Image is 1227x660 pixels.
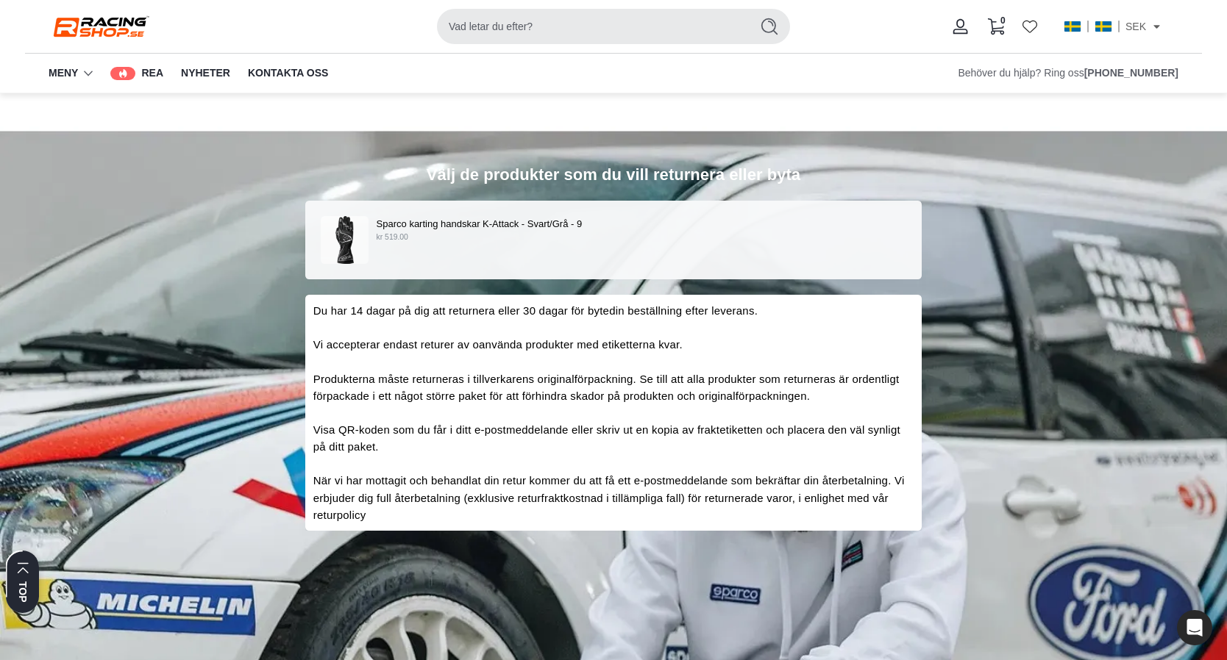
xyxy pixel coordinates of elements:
input: Sök på webbplatsen [437,9,743,44]
span: Visa QR-koden som du får i ditt e-postmeddelande eller skriv ut en kopia av fraktetiketten och pl... [313,423,900,453]
a: Varukorg [978,3,1014,50]
a: Ring oss på +46303-40 49 05 [1084,65,1178,82]
span: Kontakta oss [248,65,328,82]
a: Meny [49,65,78,82]
p: kr 519.00 [377,232,906,243]
span: Nyheter [181,65,230,82]
span: Du har 14 dagar på dig att returnera eller 30 dagar för byte [313,304,609,317]
a: REA [110,54,163,93]
span: REA [141,65,163,82]
h1: Välj de produkter som du vill returnera eller byta [305,165,921,186]
span: SEK [1125,19,1146,34]
span: När vi har mottagit och behandlat din retur kommer du att få ett e-postmeddelande som bekräftar d... [313,474,905,520]
a: Scrolla till sidans topp [6,550,39,613]
summary: Meny [49,54,93,93]
a: Nyheter [181,54,230,93]
a: Racing shop Racing shop [49,13,152,40]
span: Produkterna måste returneras i tillverkarens originalförpackning. Se till att alla produkter som ... [313,373,900,402]
p: Sparco karting handskar K-Attack - Svart/Grå - 9 [377,216,906,232]
span: din beställning efter leverans. [609,304,758,317]
span: Vi accepterar endast returer av oanvända produkter med etiketterna kvar. [313,338,683,351]
img: Racing shop [49,13,152,40]
modal-opener: Varukorgsfack [978,3,1014,50]
div: Open Intercom Messenger [1177,610,1212,645]
div: Behöver du hjälp? Ring oss [958,65,1178,82]
img: se [1095,21,1112,32]
img: se [1064,21,1081,32]
a: Kontakta oss [248,54,328,93]
a: Wishlist page link [1022,19,1037,34]
img: bild_2025-01-15_112753309.png [321,216,369,264]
